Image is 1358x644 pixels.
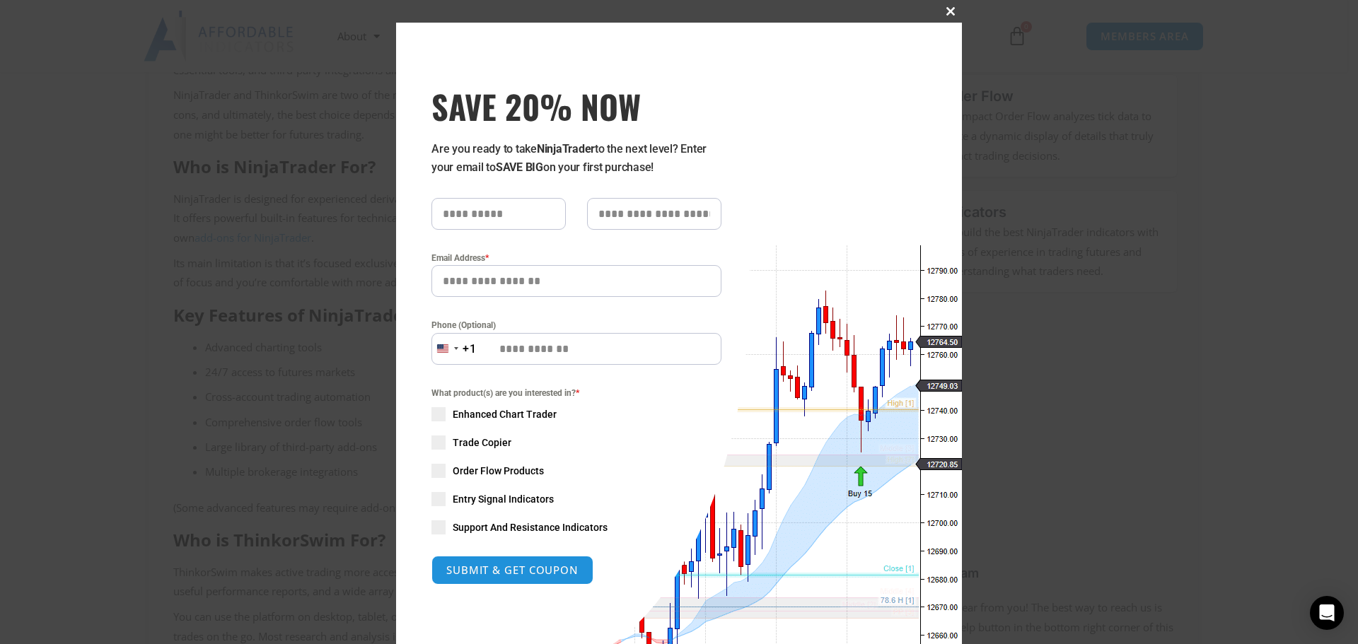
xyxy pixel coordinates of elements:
p: Are you ready to take to the next level? Enter your email to on your first purchase! [431,140,721,177]
span: Trade Copier [453,435,511,450]
div: +1 [463,340,477,358]
span: Support And Resistance Indicators [453,520,608,534]
label: Phone (Optional) [431,318,721,332]
strong: NinjaTrader [537,142,595,156]
label: Order Flow Products [431,464,721,478]
span: Enhanced Chart Trader [453,407,557,421]
button: SUBMIT & GET COUPON [431,556,593,585]
label: Trade Copier [431,435,721,450]
label: Entry Signal Indicators [431,492,721,506]
h3: SAVE 20% NOW [431,86,721,126]
label: Enhanced Chart Trader [431,407,721,421]
span: Entry Signal Indicators [453,492,554,506]
label: Email Address [431,251,721,265]
span: Order Flow Products [453,464,544,478]
div: Open Intercom Messenger [1310,596,1344,630]
strong: SAVE BIG [496,160,543,174]
label: Support And Resistance Indicators [431,520,721,534]
span: What product(s) are you interested in? [431,386,721,400]
button: Selected country [431,333,477,365]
